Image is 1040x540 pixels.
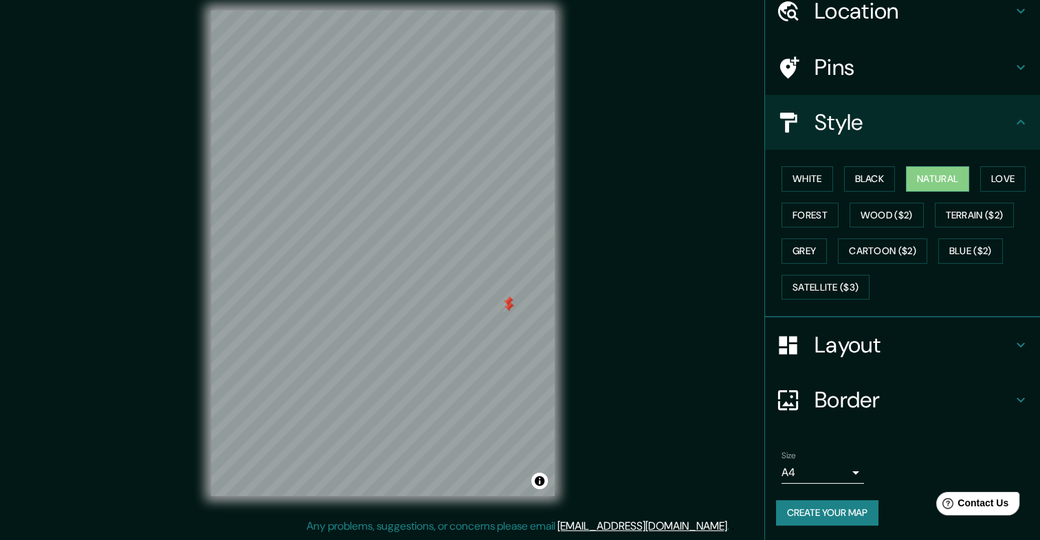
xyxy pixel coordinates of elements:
[765,317,1040,372] div: Layout
[838,238,927,264] button: Cartoon ($2)
[782,166,833,192] button: White
[782,238,827,264] button: Grey
[531,473,548,489] button: Toggle attribution
[782,462,864,484] div: A4
[731,518,734,535] div: .
[815,331,1013,359] h4: Layout
[729,518,731,535] div: .
[980,166,1026,192] button: Love
[782,203,839,228] button: Forest
[307,518,729,535] p: Any problems, suggestions, or concerns please email .
[850,203,924,228] button: Wood ($2)
[918,486,1025,525] iframe: Help widget launcher
[938,238,1003,264] button: Blue ($2)
[776,500,878,526] button: Create your map
[844,166,896,192] button: Black
[557,519,727,533] a: [EMAIL_ADDRESS][DOMAIN_NAME]
[765,40,1040,95] div: Pins
[815,386,1013,414] h4: Border
[211,10,555,496] canvas: Map
[765,95,1040,150] div: Style
[765,372,1040,427] div: Border
[782,450,796,462] label: Size
[906,166,969,192] button: Natural
[815,109,1013,136] h4: Style
[815,54,1013,81] h4: Pins
[935,203,1015,228] button: Terrain ($2)
[782,275,870,300] button: Satellite ($3)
